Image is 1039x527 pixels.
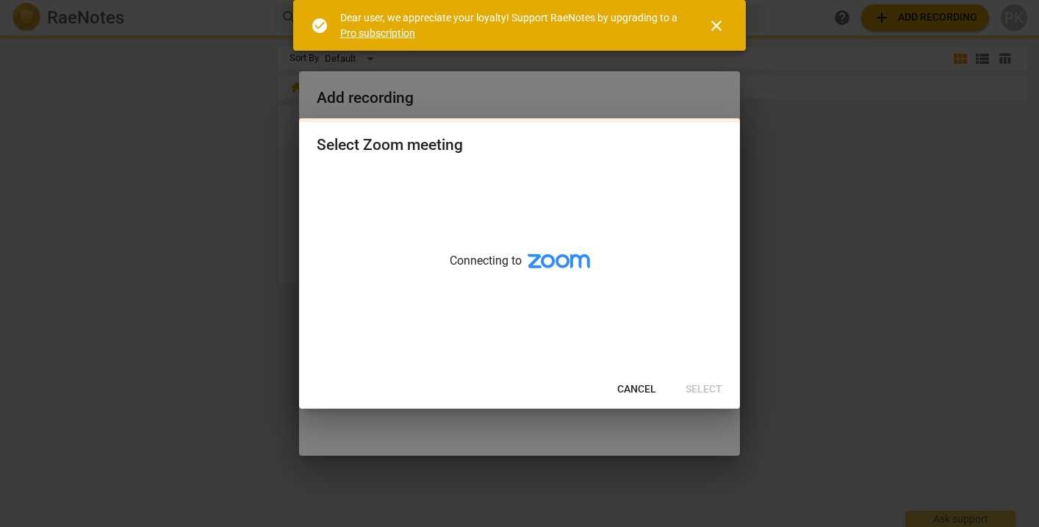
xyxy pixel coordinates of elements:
a: Pro subscription [340,27,415,39]
button: Cancel [605,376,668,403]
div: Connecting to [299,169,740,370]
button: Close [699,8,734,43]
div: Select Zoom meeting [317,136,463,154]
span: Cancel [617,382,656,397]
div: Dear user, we appreciate your loyalty! Support RaeNotes by upgrading to a [340,10,681,40]
span: close [708,17,725,35]
span: check_circle [311,17,328,35]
